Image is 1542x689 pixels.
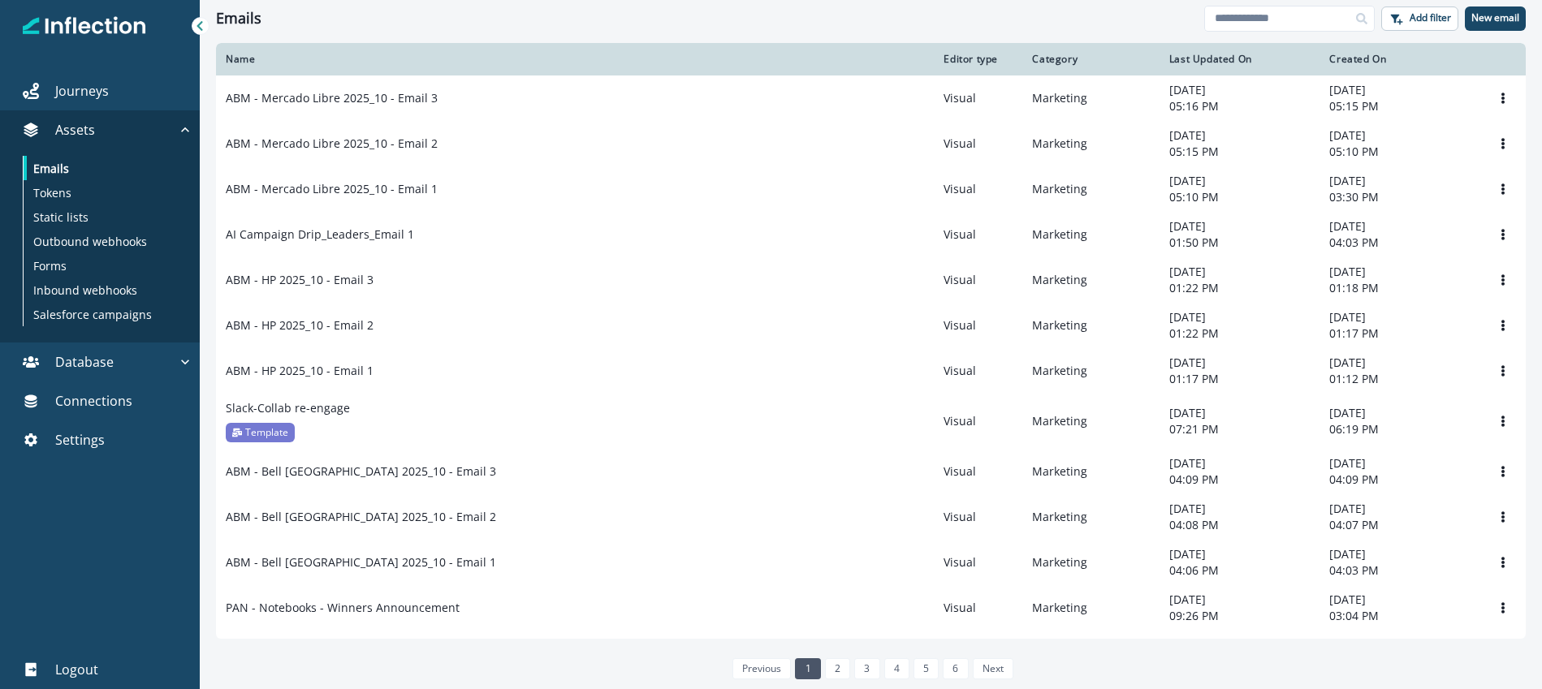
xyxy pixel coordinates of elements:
[934,348,1022,394] td: Visual
[944,53,1013,66] div: Editor type
[216,75,1526,121] a: ABM - Mercado Libre 2025_10 - Email 3VisualMarketing[DATE]05:16 PM[DATE]05:15 PMOptions
[1022,449,1159,494] td: Marketing
[1329,309,1471,325] p: [DATE]
[1329,472,1471,488] p: 04:09 PM
[1169,144,1311,160] p: 05:15 PM
[1329,53,1471,66] div: Created On
[33,209,89,226] p: Static lists
[226,136,438,152] p: ABM - Mercado Libre 2025_10 - Email 2
[1022,494,1159,540] td: Marketing
[24,229,187,253] a: Outbound webhooks
[216,121,1526,166] a: ABM - Mercado Libre 2025_10 - Email 2VisualMarketing[DATE]05:15 PM[DATE]05:10 PMOptions
[216,540,1526,585] a: ABM - Bell [GEOGRAPHIC_DATA] 2025_10 - Email 1VisualMarketing[DATE]04:06 PM[DATE]04:03 PMOptions
[1022,75,1159,121] td: Marketing
[973,658,1013,679] a: Next page
[1022,631,1159,676] td: Marketing
[825,658,850,679] a: Page 2
[1381,6,1458,31] button: Add filter
[1022,348,1159,394] td: Marketing
[934,494,1022,540] td: Visual
[1329,98,1471,114] p: 05:15 PM
[934,394,1022,449] td: Visual
[1490,313,1516,338] button: Options
[1490,550,1516,575] button: Options
[33,306,152,323] p: Salesforce campaigns
[884,658,909,679] a: Page 4
[55,391,132,411] p: Connections
[24,253,187,278] a: Forms
[1022,394,1159,449] td: Marketing
[55,430,105,450] p: Settings
[934,540,1022,585] td: Visual
[216,394,1526,449] a: Slack-Collab re-engageTemplateVisualMarketing[DATE]07:21 PM[DATE]06:19 PMOptions
[728,658,1013,679] ul: Pagination
[1022,212,1159,257] td: Marketing
[226,272,374,288] p: ABM - HP 2025_10 - Email 3
[1329,355,1471,371] p: [DATE]
[1169,546,1311,562] p: [DATE]
[943,658,968,679] a: Page 6
[1169,309,1311,325] p: [DATE]
[1169,371,1311,387] p: 01:17 PM
[1329,280,1471,296] p: 01:18 PM
[934,449,1022,494] td: Visual
[1169,421,1311,437] p: 07:21 PM
[1490,409,1516,433] button: Options
[1490,596,1516,620] button: Options
[1022,121,1159,166] td: Marketing
[1022,166,1159,212] td: Marketing
[1410,12,1451,24] p: Add filter
[1329,144,1471,160] p: 05:10 PM
[24,180,187,205] a: Tokens
[934,121,1022,166] td: Visual
[216,166,1526,212] a: ABM - Mercado Libre 2025_10 - Email 1VisualMarketing[DATE]05:10 PM[DATE]03:30 PMOptions
[226,554,496,571] p: ABM - Bell [GEOGRAPHIC_DATA] 2025_10 - Email 1
[55,81,109,101] p: Journeys
[226,509,496,525] p: ABM - Bell [GEOGRAPHIC_DATA] 2025_10 - Email 2
[1329,235,1471,251] p: 04:03 PM
[216,303,1526,348] a: ABM - HP 2025_10 - Email 2VisualMarketing[DATE]01:22 PM[DATE]01:17 PMOptions
[1329,637,1471,653] p: [DATE]
[914,658,939,679] a: Page 5
[934,257,1022,303] td: Visual
[1329,421,1471,437] p: 06:19 PM
[1490,268,1516,292] button: Options
[226,363,374,379] p: ABM - HP 2025_10 - Email 1
[1169,218,1311,235] p: [DATE]
[1169,82,1311,98] p: [DATE]
[226,463,496,480] p: ABM - Bell [GEOGRAPHIC_DATA] 2025_10 - Email 3
[1022,303,1159,348] td: Marketing
[1169,127,1311,144] p: [DATE]
[226,600,460,616] p: PAN - Notebooks - Winners Announcement
[1329,173,1471,189] p: [DATE]
[226,181,438,197] p: ABM - Mercado Libre 2025_10 - Email 1
[24,278,187,302] a: Inbound webhooks
[226,53,924,66] div: Name
[934,585,1022,631] td: Visual
[1329,592,1471,608] p: [DATE]
[1032,53,1149,66] div: Category
[1490,177,1516,201] button: Options
[33,282,137,299] p: Inbound webhooks
[1169,264,1311,280] p: [DATE]
[1169,235,1311,251] p: 01:50 PM
[1490,359,1516,383] button: Options
[1329,218,1471,235] p: [DATE]
[33,257,67,274] p: Forms
[1329,562,1471,579] p: 04:03 PM
[1490,459,1516,484] button: Options
[1329,608,1471,624] p: 03:04 PM
[33,233,147,250] p: Outbound webhooks
[1169,517,1311,533] p: 04:08 PM
[934,212,1022,257] td: Visual
[1329,546,1471,562] p: [DATE]
[216,494,1526,540] a: ABM - Bell [GEOGRAPHIC_DATA] 2025_10 - Email 2VisualMarketing[DATE]04:08 PM[DATE]04:07 PMOptions
[1490,505,1516,529] button: Options
[216,257,1526,303] a: ABM - HP 2025_10 - Email 3VisualMarketing[DATE]01:22 PM[DATE]01:18 PMOptions
[934,166,1022,212] td: Visual
[934,303,1022,348] td: Visual
[1169,98,1311,114] p: 05:16 PM
[1490,86,1516,110] button: Options
[1329,264,1471,280] p: [DATE]
[226,317,374,334] p: ABM - HP 2025_10 - Email 2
